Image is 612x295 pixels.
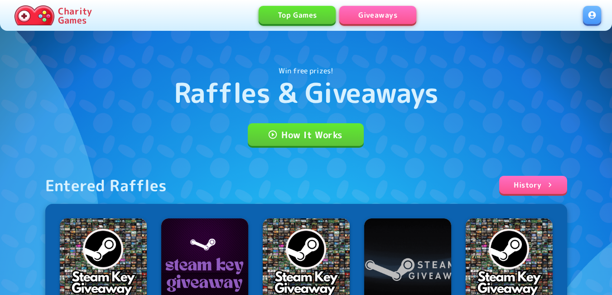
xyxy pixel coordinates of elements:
p: Charity Games [58,6,92,24]
div: Entered Raffles [45,176,167,195]
a: How It Works [248,123,364,146]
a: Giveaways [339,6,416,24]
a: Top Games [259,6,336,24]
img: Charity.Games [14,5,54,25]
p: Win free prizes! [279,65,333,76]
a: Charity Games [11,4,96,27]
a: History [499,176,567,194]
h1: Raffles & Giveaways [174,76,439,109]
